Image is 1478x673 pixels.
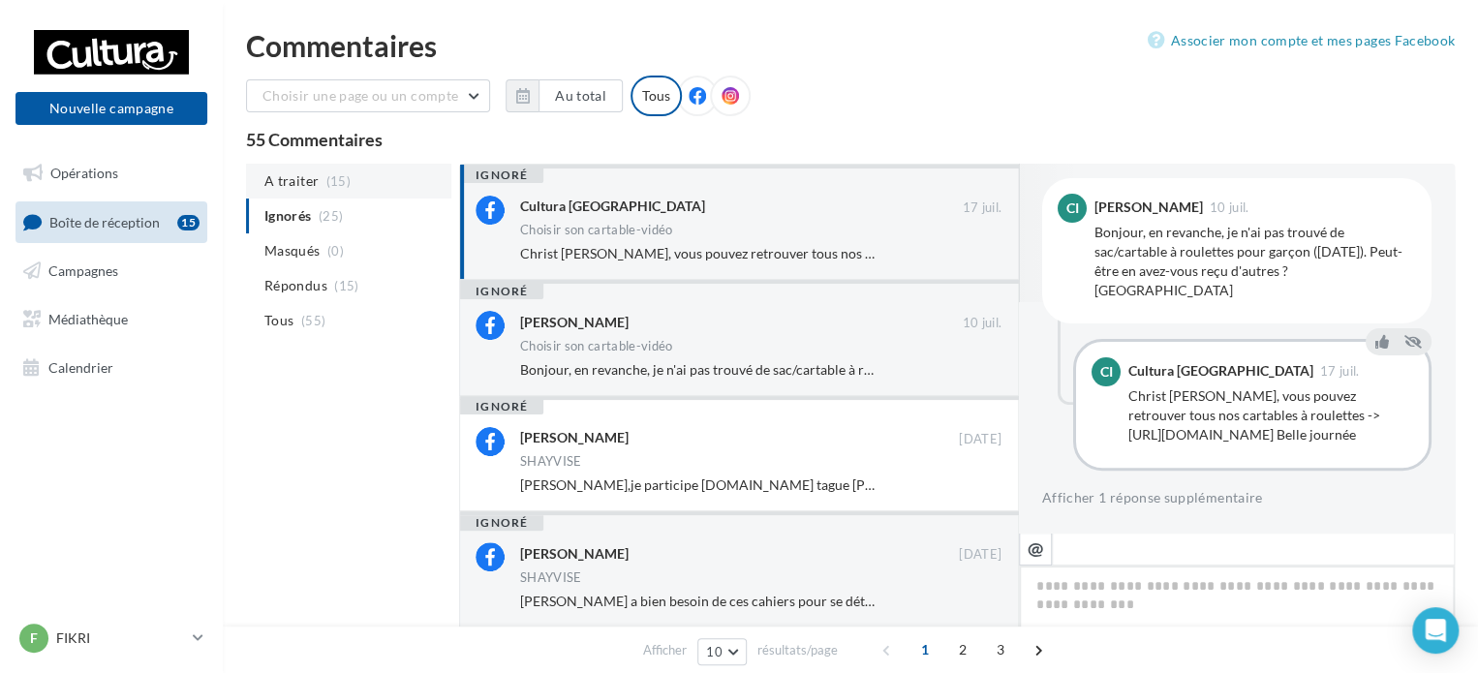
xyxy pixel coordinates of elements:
a: Campagnes [12,251,211,291]
span: Opérations [50,165,118,181]
div: ignoré [460,168,543,183]
div: SHAYVISE [520,455,582,468]
a: Calendrier [12,348,211,388]
button: 10 [697,638,747,665]
a: Opérations [12,153,211,194]
span: 3 [985,634,1016,665]
button: Au total [506,79,623,112]
span: A traiter [264,171,319,191]
span: [PERSON_NAME],je participe [DOMAIN_NAME] tague [PERSON_NAME] .Merci [520,476,1001,493]
div: ignoré [460,284,543,299]
a: Boîte de réception15 [12,201,211,243]
span: [DATE] [959,546,1001,564]
button: Choisir une page ou un compte [246,79,490,112]
a: F FIKRI [15,620,207,657]
span: 10 [706,644,723,659]
div: Choisir son cartable-vidéo [520,340,672,352]
div: Choisir son cartable-vidéo [520,224,672,236]
span: Campagnes [48,262,118,279]
div: [PERSON_NAME] [1094,200,1203,214]
span: Bonjour, en revanche, je n'ai pas trouvé de sac/cartable à roulettes pour garçon ([DATE]). Peut-ê... [520,361,1416,378]
span: (15) [326,173,351,189]
a: Médiathèque [12,299,211,340]
span: Masqués [264,241,320,260]
button: Afficher 1 réponse supplémentaire [1042,486,1263,509]
p: FIKRI [56,628,185,648]
div: Cultura [GEOGRAPHIC_DATA] [1128,364,1313,378]
span: résultats/page [757,641,838,659]
span: Calendrier [48,358,113,375]
span: [PERSON_NAME] a bien besoin de ces cahiers pour se détendre [520,593,900,609]
i: @ [1028,539,1044,557]
span: Tous [264,311,293,330]
span: Choisir une page ou un compte [262,87,458,104]
span: 17 juil. [962,199,1001,217]
div: ignoré [460,399,543,414]
button: @ [1019,533,1052,566]
span: 2 [947,634,978,665]
span: Christ [PERSON_NAME], vous pouvez retrouver tous nos cartables à roulettes -> [URL][DOMAIN_NAME] ... [520,245,1233,261]
div: 15 [177,215,200,230]
span: CI [1066,199,1079,218]
button: Au total [539,79,623,112]
span: CI [1100,362,1113,382]
div: Tous [631,76,682,116]
span: 17 juil. [1320,365,1360,378]
div: Commentaires [246,31,1455,60]
span: Afficher [643,641,687,659]
span: 10 juil. [1210,201,1249,214]
div: 55 Commentaires [246,131,1455,148]
div: [PERSON_NAME] [520,428,629,447]
div: ignoré [460,515,543,531]
div: SHAYVISE [520,571,582,584]
div: [PERSON_NAME] [520,544,629,564]
span: (15) [334,278,358,293]
div: Cultura [GEOGRAPHIC_DATA] [520,197,705,216]
a: Associer mon compte et mes pages Facebook [1148,29,1455,52]
div: Open Intercom Messenger [1412,607,1459,654]
span: [DATE] [959,431,1001,448]
button: Nouvelle campagne [15,92,207,125]
span: 10 juil. [962,315,1001,332]
span: F [30,628,38,648]
div: Bonjour, en revanche, je n'ai pas trouvé de sac/cartable à roulettes pour garçon ([DATE]). Peut-ê... [1094,223,1416,300]
span: (55) [301,313,325,328]
div: [PERSON_NAME] [520,313,629,332]
span: Médiathèque [48,311,128,327]
div: Christ [PERSON_NAME], vous pouvez retrouver tous nos cartables à roulettes -> [URL][DOMAIN_NAME] ... [1128,386,1413,444]
span: Répondus [264,276,327,295]
span: 1 [909,634,940,665]
span: (0) [327,243,344,259]
span: Boîte de réception [49,213,160,229]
